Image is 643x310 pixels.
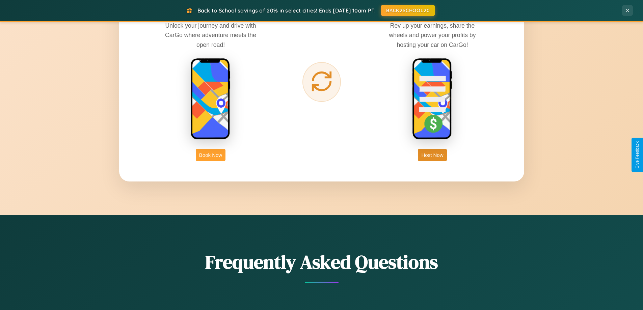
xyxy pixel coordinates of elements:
div: Give Feedback [635,141,640,169]
span: Back to School savings of 20% in select cities! Ends [DATE] 10am PT. [197,7,376,14]
button: BACK2SCHOOL20 [381,5,435,16]
p: Rev up your earnings, share the wheels and power your profits by hosting your car on CarGo! [382,21,483,49]
button: Host Now [418,149,447,161]
p: Unlock your journey and drive with CarGo where adventure meets the open road! [160,21,261,49]
h2: Frequently Asked Questions [119,249,524,275]
img: host phone [412,58,453,140]
img: rent phone [190,58,231,140]
button: Book Now [196,149,225,161]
